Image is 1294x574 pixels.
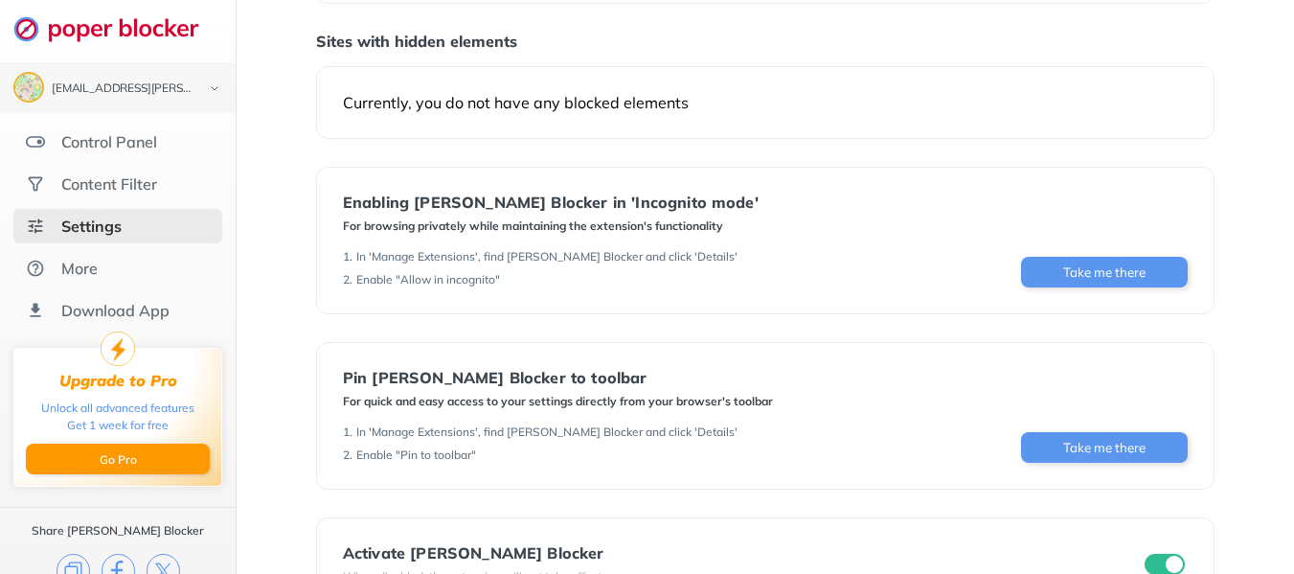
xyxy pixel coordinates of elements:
[343,448,352,463] div: 2 .
[26,132,45,151] img: features.svg
[203,79,226,99] img: chevron-bottom-black.svg
[61,217,122,236] div: Settings
[356,249,738,264] div: In 'Manage Extensions', find [PERSON_NAME] Blocker and click 'Details'
[343,369,773,386] div: Pin [PERSON_NAME] Blocker to toolbar
[26,174,45,194] img: social.svg
[1021,432,1188,463] button: Take me there
[343,194,759,211] div: Enabling [PERSON_NAME] Blocker in 'Incognito mode'
[61,132,157,151] div: Control Panel
[13,15,219,42] img: logo-webpage.svg
[1021,257,1188,287] button: Take me there
[59,372,177,390] div: Upgrade to Pro
[26,259,45,278] img: about.svg
[52,82,193,96] div: kailey.asman@gmail.com
[343,394,773,409] div: For quick and easy access to your settings directly from your browser's toolbar
[15,74,42,101] img: ACg8ocI1zp-BKBcAtBsD4GHEsyUimHJqqmgvG51PtTqLiqQ6OnakE9f9=s96-c
[26,301,45,320] img: download-app.svg
[343,272,352,287] div: 2 .
[26,217,45,236] img: settings-selected.svg
[26,444,210,474] button: Go Pro
[343,218,759,234] div: For browsing privately while maintaining the extension's functionality
[101,332,135,366] img: upgrade-to-pro.svg
[343,93,1188,112] div: Currently, you do not have any blocked elements
[32,523,204,539] div: Share [PERSON_NAME] Blocker
[356,272,500,287] div: Enable "Allow in incognito"
[343,249,352,264] div: 1 .
[41,400,194,417] div: Unlock all advanced features
[67,417,169,434] div: Get 1 week for free
[61,301,170,320] div: Download App
[356,425,738,440] div: In 'Manage Extensions', find [PERSON_NAME] Blocker and click 'Details'
[343,425,352,440] div: 1 .
[356,448,476,463] div: Enable "Pin to toolbar"
[316,32,1215,51] div: Sites with hidden elements
[61,259,98,278] div: More
[61,174,157,194] div: Content Filter
[343,544,604,562] div: Activate [PERSON_NAME] Blocker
